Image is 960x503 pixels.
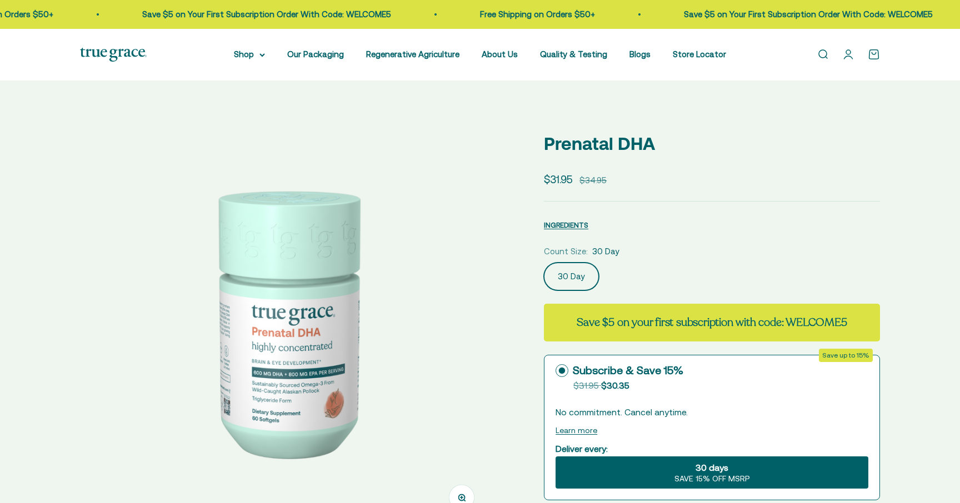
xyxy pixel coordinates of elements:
[540,49,607,59] a: Quality & Testing
[482,49,518,59] a: About Us
[577,315,847,330] strong: Save $5 on your first subscription with code: WELCOME5
[544,245,588,258] legend: Count Size:
[366,49,459,59] a: Regenerative Agriculture
[544,129,880,158] p: Prenatal DHA
[682,8,931,21] p: Save $5 on Your First Subscription Order With Code: WELCOME5
[673,49,726,59] a: Store Locator
[579,174,607,187] compare-at-price: $34.95
[478,9,593,19] a: Free Shipping on Orders $50+
[287,49,344,59] a: Our Packaging
[544,171,573,188] sale-price: $31.95
[592,245,619,258] span: 30 Day
[629,49,651,59] a: Blogs
[544,221,588,229] span: INGREDIENTS
[544,218,588,232] button: INGREDIENTS
[141,8,389,21] p: Save $5 on Your First Subscription Order With Code: WELCOME5
[234,48,265,61] summary: Shop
